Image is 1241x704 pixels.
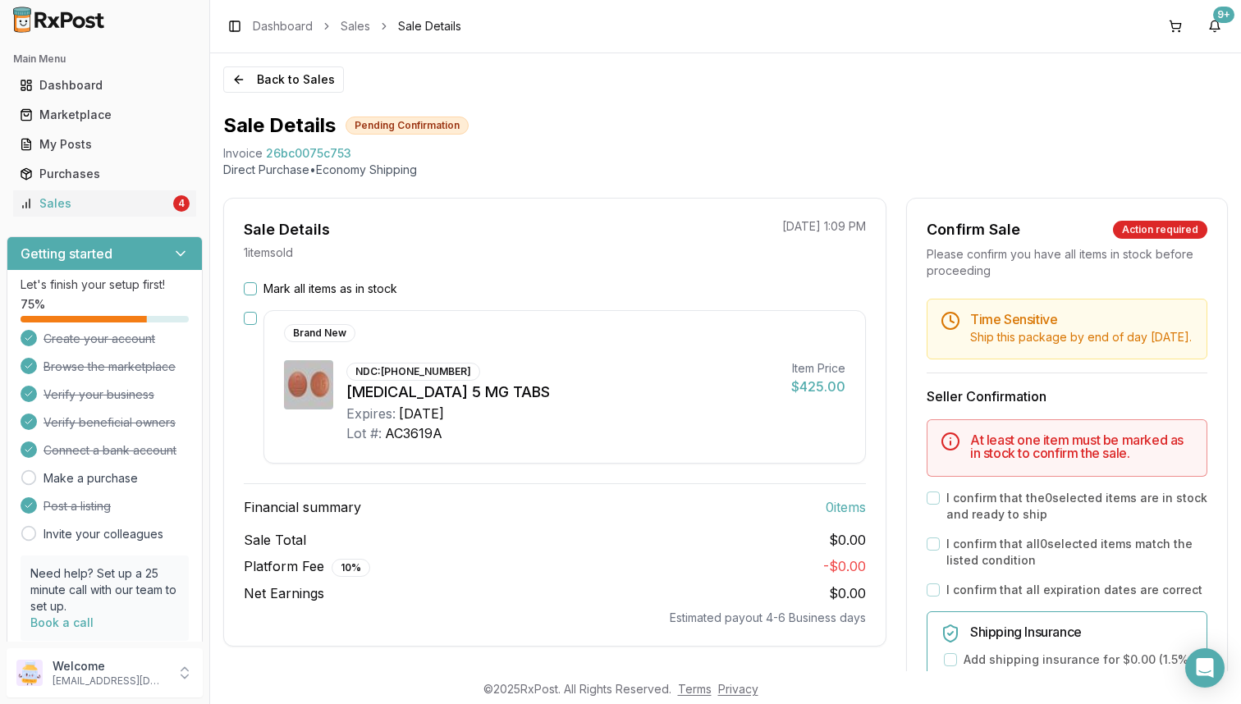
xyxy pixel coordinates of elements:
span: 75 % [21,296,45,313]
button: Back to Sales [223,66,344,93]
a: Dashboard [253,18,313,34]
img: Tradjenta 5 MG TABS [284,360,333,409]
a: Privacy [718,682,758,696]
div: [DATE] [399,404,444,423]
span: Browse the marketplace [44,359,176,375]
div: Invoice [223,145,263,162]
h5: Shipping Insurance [970,625,1193,638]
label: I confirm that all expiration dates are correct [946,582,1202,598]
span: Verify beneficial owners [44,414,176,431]
span: - $0.00 [823,558,866,574]
button: My Posts [7,131,203,158]
span: Post a listing [44,498,111,514]
div: Lot #: [346,423,382,443]
a: My Posts [13,130,196,159]
span: $0.00 [829,530,866,550]
span: Create your account [44,331,155,347]
h3: Getting started [21,244,112,263]
div: Pending Confirmation [346,117,469,135]
div: Sale Details [244,218,330,241]
span: Sale Total [244,530,306,550]
div: Please confirm you have all items in stock before proceeding [927,246,1207,279]
span: Financial summary [244,497,361,517]
div: Sales [20,195,170,212]
h5: At least one item must be marked as in stock to confirm the sale. [970,433,1193,459]
div: Purchases [20,166,190,182]
div: Open Intercom Messenger [1185,648,1225,688]
span: Sale Details [398,18,461,34]
h2: Main Menu [13,53,196,66]
div: AC3619A [385,423,442,443]
div: NDC: [PHONE_NUMBER] [346,363,480,381]
button: Sales4 [7,190,203,217]
label: Mark all items as in stock [263,281,397,297]
p: Direct Purchase • Economy Shipping [223,162,1228,178]
a: Terms [678,682,712,696]
div: Marketplace [20,107,190,123]
span: Net Earnings [244,583,324,603]
p: [EMAIL_ADDRESS][DOMAIN_NAME] [53,674,167,688]
img: User avatar [16,660,43,686]
div: Item Price [791,360,845,377]
a: Dashboard [13,71,196,100]
button: Dashboard [7,72,203,98]
a: Make a purchase [44,470,138,487]
button: 9+ [1202,13,1228,39]
a: Purchases [13,159,196,189]
nav: breadcrumb [253,18,461,34]
div: [MEDICAL_DATA] 5 MG TABS [346,381,778,404]
a: Invite your colleagues [44,526,163,542]
a: Sales [341,18,370,34]
div: Action required [1113,221,1207,239]
p: 1 item sold [244,245,293,261]
h5: Time Sensitive [970,313,1193,326]
a: Book a call [30,615,94,629]
a: Sales4 [13,189,196,218]
label: I confirm that the 0 selected items are in stock and ready to ship [946,490,1207,523]
label: I confirm that all 0 selected items match the listed condition [946,536,1207,569]
h3: Seller Confirmation [927,386,1207,406]
img: RxPost Logo [7,7,112,33]
div: Dashboard [20,77,190,94]
p: Let's finish your setup first! [21,277,189,293]
div: $425.00 [791,377,845,396]
p: Need help? Set up a 25 minute call with our team to set up. [30,565,179,615]
h1: Sale Details [223,112,336,139]
p: [DATE] 1:09 PM [782,218,866,235]
div: 4 [173,195,190,212]
div: Confirm Sale [927,218,1020,241]
span: Verify your business [44,386,154,403]
p: Welcome [53,658,167,674]
span: 26bc0075c753 [266,145,351,162]
a: Marketplace [13,100,196,130]
div: Estimated payout 4-6 Business days [244,610,866,626]
div: 10 % [332,559,370,577]
div: Brand New [284,324,355,342]
button: Purchases [7,161,203,187]
span: Connect a bank account [44,442,176,459]
button: Marketplace [7,102,203,128]
span: 0 item s [826,497,866,517]
span: Platform Fee [244,556,370,577]
div: 9+ [1213,7,1234,23]
label: Add shipping insurance for $0.00 ( 1.5 % of order value) [964,651,1193,684]
div: My Posts [20,136,190,153]
span: Ship this package by end of day [DATE] . [970,330,1192,344]
span: $0.00 [829,585,866,601]
div: Expires: [346,404,396,423]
